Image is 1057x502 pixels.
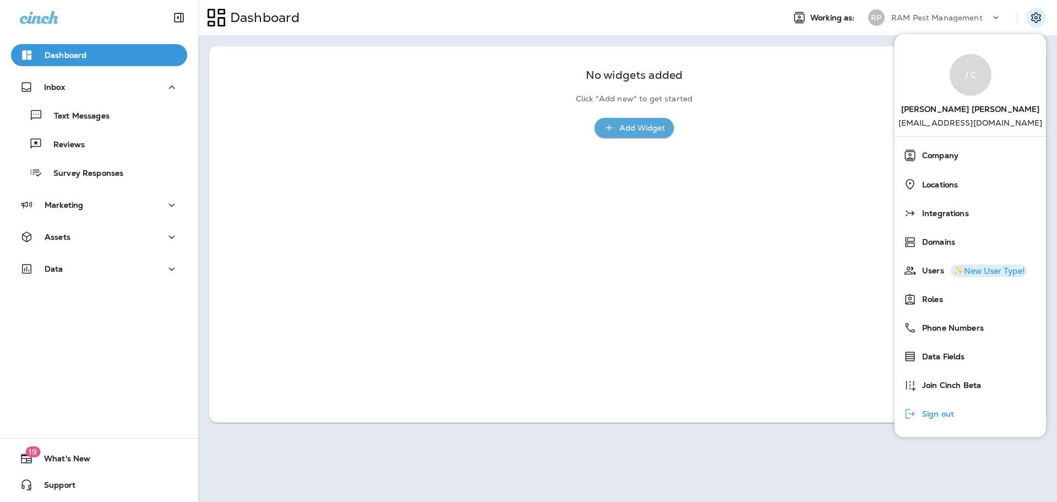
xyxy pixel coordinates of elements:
[810,13,857,23] span: Working as:
[895,400,1046,428] button: Sign out
[42,140,85,150] p: Reviews
[951,265,1027,277] button: ✨New User Type!
[11,447,187,469] button: 19What's New
[11,132,187,155] button: Reviews
[895,342,1046,371] button: Data Fields
[25,446,40,457] span: 19
[954,267,1025,275] div: ✨New User Type!
[11,161,187,184] button: Survey Responses
[895,228,1046,256] button: Domains
[917,381,981,390] span: Join Cinch Beta
[917,266,944,276] span: Users
[891,13,983,22] p: RAM Pest Management
[950,54,991,96] div: J C
[895,199,1046,228] button: Integrations
[226,9,299,26] p: Dashboard
[899,288,1042,310] a: Roles
[586,71,683,80] p: No widgets added
[43,111,110,122] p: Text Messages
[1026,8,1046,28] button: Settings
[917,151,958,160] span: Company
[917,352,965,361] span: Data Fields
[917,209,969,218] span: Integrations
[11,44,187,66] button: Dashboard
[895,314,1046,342] button: Phone Numbers
[33,454,90,467] span: What's New
[899,173,1042,196] a: Locations
[899,260,1042,282] a: Users✨New User Type!
[45,233,70,241] p: Assets
[899,346,1042,368] a: Data Fields
[899,202,1042,224] a: Integrations
[11,104,187,127] button: Text Messages
[895,371,1046,400] button: Join Cinch Beta
[164,7,194,29] button: Collapse Sidebar
[44,83,65,91] p: Inbox
[899,231,1042,253] a: Domains
[895,285,1046,314] button: Roles
[868,9,885,26] div: RP
[11,76,187,98] button: Inbox
[917,295,943,304] span: Roles
[45,201,83,209] p: Marketing
[619,121,665,135] div: Add Widget
[917,237,955,247] span: Domains
[895,141,1046,170] button: Company
[898,118,1043,136] p: [EMAIL_ADDRESS][DOMAIN_NAME]
[895,170,1046,199] button: Locations
[901,96,1040,118] span: [PERSON_NAME] [PERSON_NAME]
[895,256,1046,285] button: Users✨New User Type!
[33,481,75,494] span: Support
[917,180,958,190] span: Locations
[42,169,123,179] p: Survey Responses
[45,265,63,273] p: Data
[595,118,674,138] button: Add Widget
[917,323,984,333] span: Phone Numbers
[899,317,1042,339] a: Phone Numbers
[11,226,187,248] button: Assets
[45,51,86,60] p: Dashboard
[899,144,1042,166] a: Company
[917,409,954,419] span: Sign out
[895,43,1046,136] a: J C[PERSON_NAME] [PERSON_NAME] [EMAIL_ADDRESS][DOMAIN_NAME]
[576,94,693,104] p: Click "Add new" to get started
[11,194,187,216] button: Marketing
[11,474,187,496] button: Support
[11,258,187,280] button: Data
